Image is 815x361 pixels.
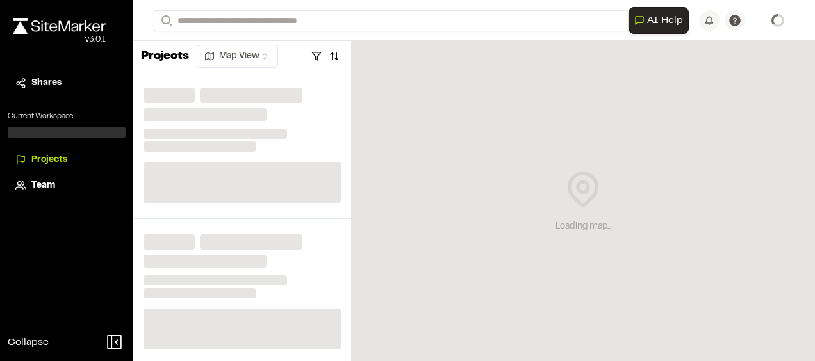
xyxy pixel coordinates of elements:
p: Projects [141,48,189,65]
a: Projects [15,153,118,167]
p: Current Workspace [8,111,126,122]
div: Open AI Assistant [629,7,694,34]
img: rebrand.png [13,18,106,34]
a: Shares [15,76,118,90]
span: Collapse [8,335,49,350]
button: Open AI Assistant [629,7,689,34]
span: Projects [31,153,67,167]
div: Oh geez...please don't... [13,34,106,45]
button: Search [154,10,177,31]
div: Loading map... [556,220,611,234]
span: AI Help [647,13,683,28]
span: Shares [31,76,62,90]
a: Team [15,179,118,193]
span: Team [31,179,55,193]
